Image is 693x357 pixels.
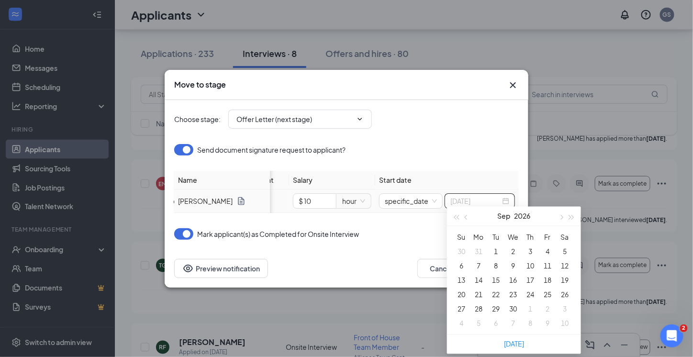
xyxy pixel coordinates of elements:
[470,288,487,302] td: 2026-09-21
[559,289,570,301] div: 26
[487,245,504,259] td: 2026-09-01
[539,259,556,273] td: 2026-09-11
[456,260,467,272] div: 6
[522,273,539,288] td: 2026-09-17
[559,275,570,286] div: 19
[453,288,470,302] td: 2026-09-20
[504,288,522,302] td: 2026-09-23
[473,303,484,315] div: 28
[525,303,536,315] div: 1
[522,245,539,259] td: 2026-09-03
[559,246,570,257] div: 5
[456,318,467,329] div: 4
[514,207,531,226] button: 2026
[539,245,556,259] td: 2026-09-04
[236,196,246,206] svg: Document
[525,260,536,272] div: 10
[507,303,519,315] div: 30
[473,318,484,329] div: 5
[542,275,553,286] div: 18
[504,273,522,288] td: 2026-09-16
[487,230,504,245] th: Tu
[490,260,502,272] div: 8
[487,288,504,302] td: 2026-09-22
[174,171,270,190] th: Name
[487,273,504,288] td: 2026-09-15
[542,246,553,257] div: 4
[542,289,553,301] div: 25
[504,259,522,273] td: 2026-09-09
[456,303,467,315] div: 27
[525,289,536,301] div: 24
[525,275,536,286] div: 17
[507,79,519,91] button: Close
[490,275,502,286] div: 15
[504,302,522,316] td: 2026-09-30
[507,275,519,286] div: 16
[174,259,268,278] button: Preview notificationEye
[487,302,504,316] td: 2026-09-29
[490,318,502,329] div: 6
[385,194,437,208] span: specific_date
[356,115,364,123] svg: ChevronDown
[539,302,556,316] td: 2026-10-02
[456,275,467,286] div: 13
[470,230,487,245] th: Mo
[539,316,556,331] td: 2026-10-09
[487,259,504,273] td: 2026-09-08
[182,263,194,274] svg: Eye
[504,340,524,348] a: [DATE]
[174,79,226,90] h3: Move to stage
[504,245,522,259] td: 2026-09-02
[456,289,467,301] div: 20
[197,144,346,156] span: Send document signature request to applicant?
[487,316,504,331] td: 2026-10-06
[559,260,570,272] div: 12
[539,273,556,288] td: 2026-09-18
[522,316,539,331] td: 2026-10-08
[522,259,539,273] td: 2026-09-10
[490,303,502,315] div: 29
[556,316,573,331] td: 2026-10-10
[556,245,573,259] td: 2026-09-05
[453,302,470,316] td: 2026-09-27
[375,171,519,190] th: Start date
[660,324,683,347] iframe: Intercom live chat
[556,259,573,273] td: 2026-09-12
[453,230,470,245] th: Su
[470,302,487,316] td: 2026-09-28
[507,289,519,301] div: 23
[522,288,539,302] td: 2026-09-24
[490,246,502,257] div: 1
[490,289,502,301] div: 22
[450,196,501,206] input: Select date
[470,259,487,273] td: 2026-09-07
[507,246,519,257] div: 2
[504,230,522,245] th: We
[507,260,519,272] div: 9
[559,318,570,329] div: 10
[470,245,487,259] td: 2026-08-31
[473,246,484,257] div: 31
[539,230,556,245] th: Fr
[539,288,556,302] td: 2026-09-25
[556,288,573,302] td: 2026-09-26
[342,194,365,208] span: hour
[473,260,484,272] div: 7
[542,260,553,272] div: 11
[680,324,688,332] span: 2
[522,302,539,316] td: 2026-10-01
[542,303,553,315] div: 2
[525,318,536,329] div: 8
[453,259,470,273] td: 2026-09-06
[473,275,484,286] div: 14
[197,228,359,240] span: Mark applicant(s) as Completed for Onsite Interview
[178,196,233,206] span: [PERSON_NAME]
[470,316,487,331] td: 2026-10-05
[559,303,570,315] div: 3
[417,259,465,278] button: Cancel
[453,273,470,288] td: 2026-09-13
[507,79,519,91] svg: Cross
[507,318,519,329] div: 7
[556,302,573,316] td: 2026-10-03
